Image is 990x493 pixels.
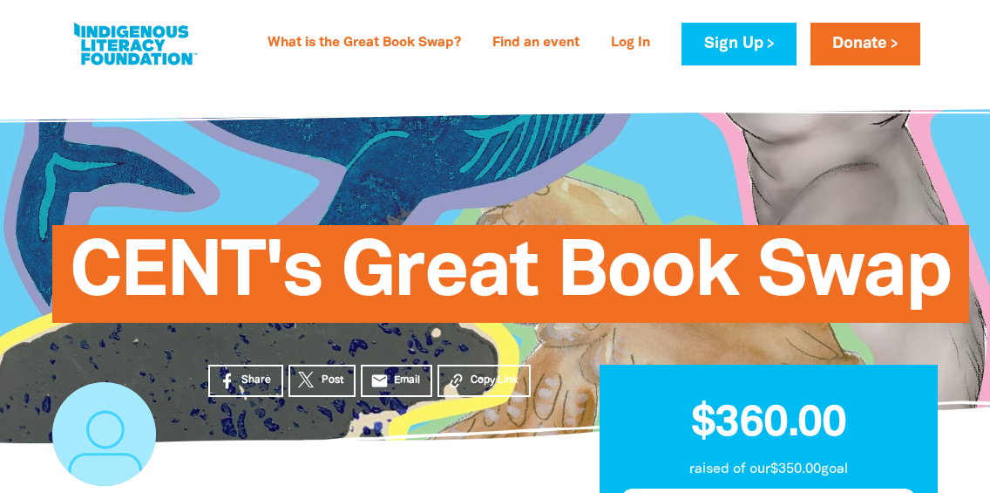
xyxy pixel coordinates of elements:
a: Donate [810,23,920,65]
span: Copy Link [471,373,519,388]
i: email [370,372,389,390]
span: Email [394,373,420,388]
a: What is the Great Book Swap? [257,30,471,58]
a: Find an event [482,30,590,58]
a: emailEmail [361,365,432,397]
a: Sign Up [681,23,796,65]
span: $360.00 [691,404,846,444]
a: Log In [600,30,661,58]
p: raised of our $350.00 goal [621,459,916,480]
span: Post [322,373,343,388]
a: Share [208,365,283,397]
button: Copy Link [437,365,531,397]
span: CENT's Great Book Swap [70,238,952,323]
span: Share [241,373,271,388]
a: Post [288,365,356,397]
